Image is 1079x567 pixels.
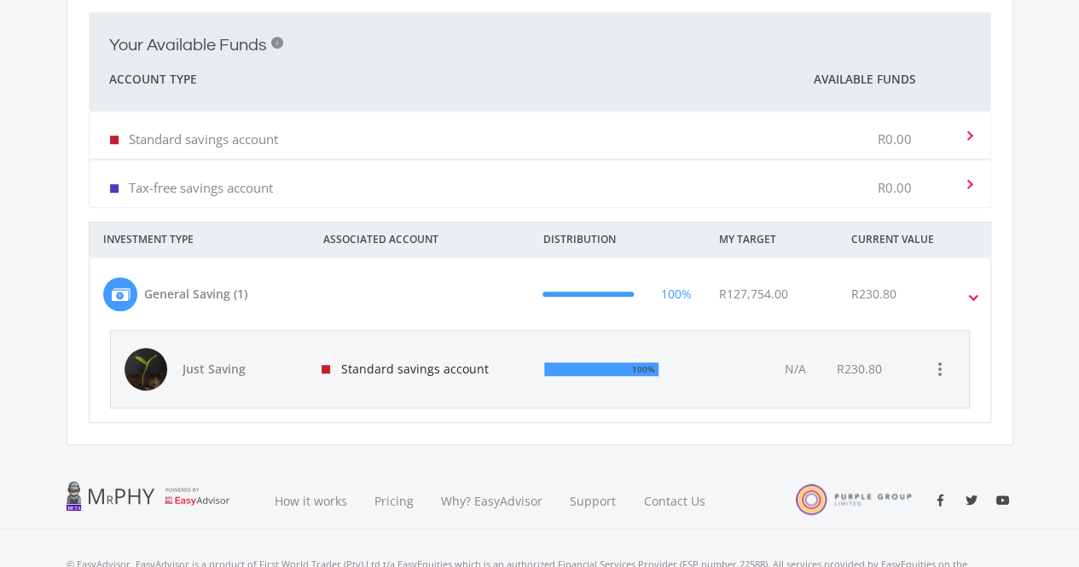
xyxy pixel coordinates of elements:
[129,179,273,196] p: Tax-free savings account
[628,361,655,378] div: 100%
[90,112,990,159] mat-expansion-panel-header: Standard savings account R0.00
[271,37,283,49] div: i
[90,160,990,207] mat-expansion-panel-header: Tax-free savings account R0.00
[109,69,197,90] span: Account Type
[144,285,247,303] div: General Saving (1)
[361,472,427,529] a: Pricing
[89,111,991,208] div: Your Available Funds i Account Type Available Funds
[129,130,278,148] p: Standard savings account
[836,361,881,378] div: R230.80
[705,223,838,257] div: MY TARGET
[90,330,990,422] div: General Saving (1) 100% R127,754.00 R230.80
[838,223,1013,257] div: CURRENT VALUE
[530,223,705,257] div: DISTRIBUTION
[90,257,990,330] mat-expansion-panel-header: General Saving (1) 100% R127,754.00 R230.80
[630,472,721,529] a: Contact Us
[851,285,896,303] div: R230.80
[661,285,692,303] div: 100%
[310,223,530,257] div: ASSOCIATED ACCOUNT
[89,13,991,111] mat-expansion-panel-header: Your Available Funds i Account Type Available Funds
[784,361,805,377] span: N/A
[261,472,361,529] a: How it works
[878,179,912,196] p: R0.00
[929,359,949,379] i: more_vert
[814,71,915,88] span: Available Funds
[556,472,630,529] a: Support
[719,286,788,302] span: R127,754.00
[109,35,267,55] h2: Your Available Funds
[922,352,956,386] button: more_vert
[427,472,556,529] a: Why? EasyAdvisor
[878,130,912,148] p: R0.00
[308,331,531,408] div: Standard savings account
[90,223,310,257] div: INVESTMENT TYPE
[183,361,302,378] span: Just Saving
